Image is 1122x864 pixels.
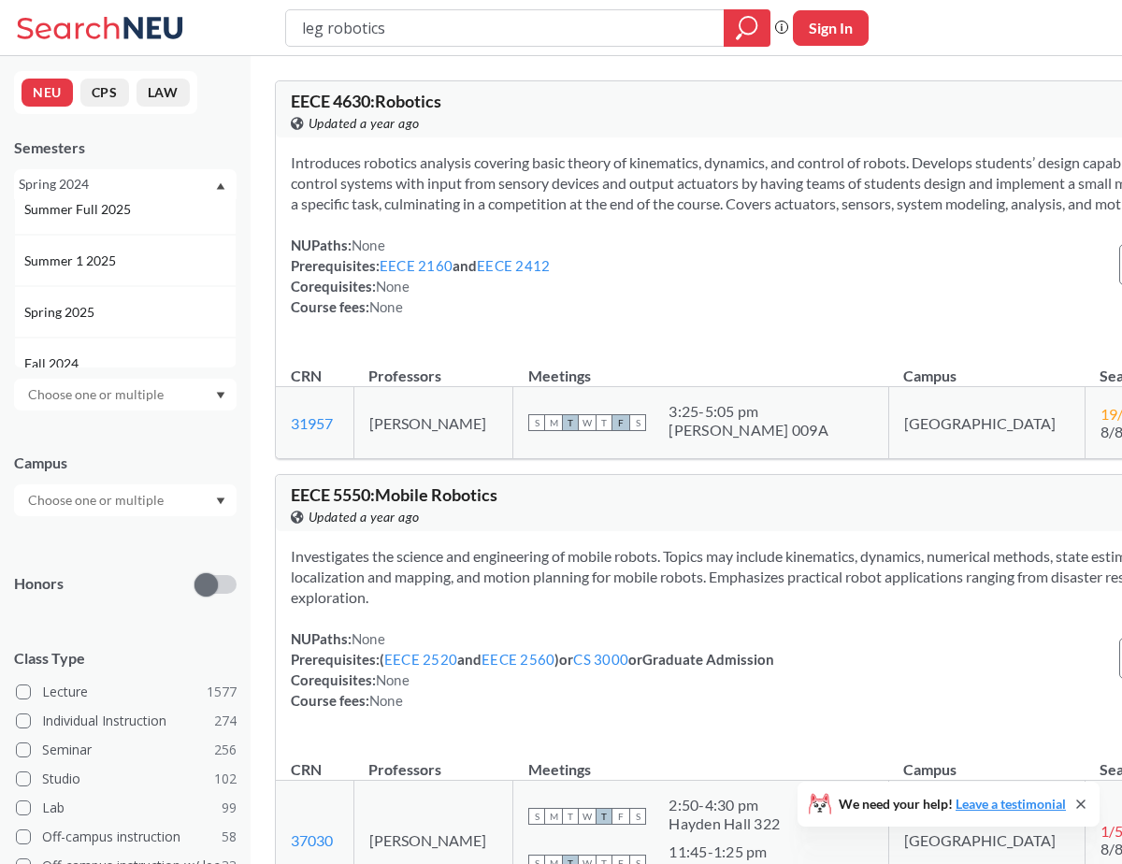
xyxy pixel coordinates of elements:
[19,174,214,194] div: Spring 2024
[888,347,1085,387] th: Campus
[291,759,322,780] div: CRN
[214,711,237,731] span: 274
[736,15,758,41] svg: magnifying glass
[369,692,403,709] span: None
[309,113,420,134] span: Updated a year ago
[579,808,596,825] span: W
[376,671,410,688] span: None
[19,489,176,511] input: Choose one or multiple
[352,237,385,253] span: None
[669,402,828,421] div: 3:25 - 5:05 pm
[14,484,237,516] div: Dropdown arrow
[291,484,497,505] span: EECE 5550 : Mobile Robotics
[384,651,457,668] a: EECE 2520
[562,808,579,825] span: T
[22,79,73,107] button: NEU
[214,769,237,789] span: 102
[513,347,888,387] th: Meetings
[14,573,64,595] p: Honors
[596,808,612,825] span: T
[19,383,176,406] input: Choose one or multiple
[353,347,512,387] th: Professors
[24,199,135,220] span: Summer Full 2025
[16,825,237,849] label: Off-campus instruction
[24,353,82,374] span: Fall 2024
[16,796,237,820] label: Lab
[207,682,237,702] span: 1577
[137,79,190,107] button: LAW
[369,298,403,315] span: None
[477,257,550,274] a: EECE 2412
[16,709,237,733] label: Individual Instruction
[724,9,770,47] div: magnifying glass
[216,182,225,190] svg: Dropdown arrow
[353,387,512,459] td: [PERSON_NAME]
[629,414,646,431] span: S
[14,169,237,199] div: Spring 2024Dropdown arrowFall 2025Summer 2 2025Summer Full 2025Summer 1 2025Spring 2025Fall 2024S...
[291,628,774,711] div: NUPaths: Prerequisites: ( and ) or or Graduate Admission Corequisites: Course fees:
[16,767,237,791] label: Studio
[579,414,596,431] span: W
[888,387,1085,459] td: [GEOGRAPHIC_DATA]
[14,379,237,410] div: Dropdown arrow
[482,651,554,668] a: EECE 2560
[24,251,120,271] span: Summer 1 2025
[562,414,579,431] span: T
[222,798,237,818] span: 99
[669,842,780,861] div: 11:45 - 1:25 pm
[612,414,629,431] span: F
[380,257,453,274] a: EECE 2160
[545,808,562,825] span: M
[214,740,237,760] span: 256
[16,680,237,704] label: Lecture
[14,648,237,669] span: Class Type
[222,827,237,847] span: 58
[352,630,385,647] span: None
[291,91,441,111] span: EECE 4630 : Robotics
[291,831,333,849] a: 37030
[669,421,828,439] div: [PERSON_NAME] 009A
[16,738,237,762] label: Seminar
[291,235,551,317] div: NUPaths: Prerequisites: and Corequisites: Course fees:
[14,137,237,158] div: Semesters
[669,796,780,814] div: 2:50 - 4:30 pm
[291,366,322,386] div: CRN
[353,741,512,781] th: Professors
[291,414,333,432] a: 31957
[629,808,646,825] span: S
[309,507,420,527] span: Updated a year ago
[216,392,225,399] svg: Dropdown arrow
[839,798,1066,811] span: We need your help!
[612,808,629,825] span: F
[528,414,545,431] span: S
[573,651,628,668] a: CS 3000
[596,414,612,431] span: T
[888,741,1085,781] th: Campus
[80,79,129,107] button: CPS
[376,278,410,295] span: None
[669,814,780,833] div: Hayden Hall 322
[216,497,225,505] svg: Dropdown arrow
[513,741,888,781] th: Meetings
[300,12,711,44] input: Class, professor, course number, "phrase"
[793,10,869,46] button: Sign In
[528,808,545,825] span: S
[24,302,98,323] span: Spring 2025
[14,453,237,473] div: Campus
[956,796,1066,812] a: Leave a testimonial
[545,414,562,431] span: M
